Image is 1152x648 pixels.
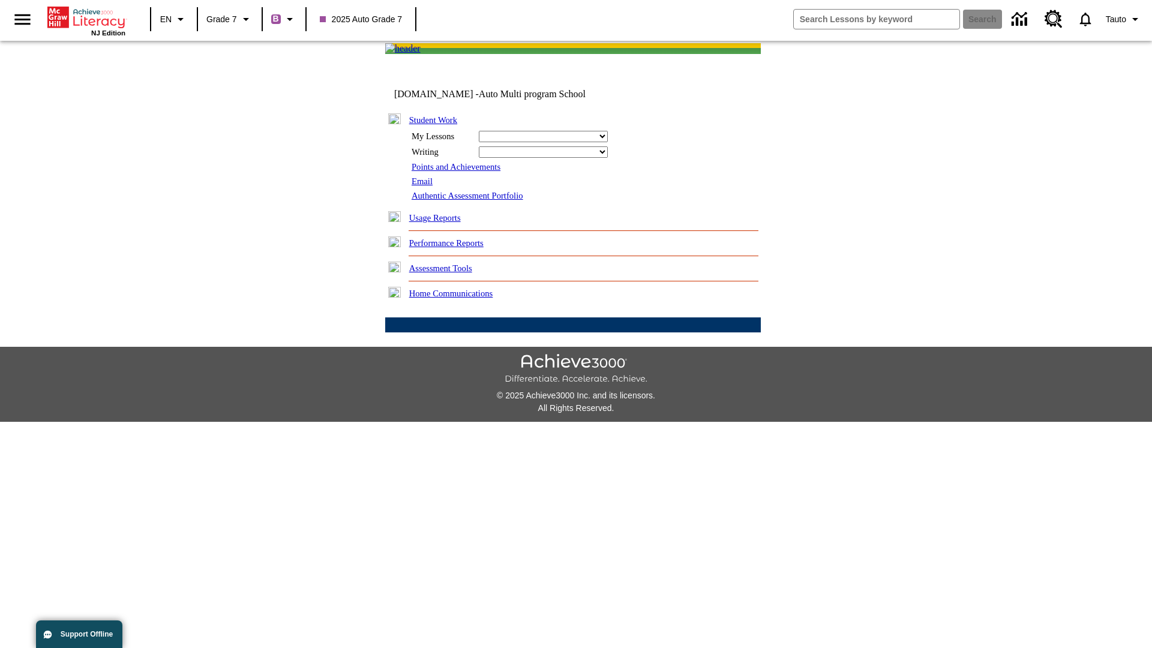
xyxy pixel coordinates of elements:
[505,354,647,385] img: Achieve3000 Differentiate Accelerate Achieve
[409,213,461,223] a: Usage Reports
[412,176,433,186] a: Email
[409,289,493,298] a: Home Communications
[394,89,615,100] td: [DOMAIN_NAME] -
[388,262,401,272] img: plus.gif
[412,147,472,157] div: Writing
[412,162,500,172] a: Points and Achievements
[1004,3,1037,36] a: Data Center
[412,131,472,142] div: My Lessons
[409,115,457,125] a: Student Work
[91,29,125,37] span: NJ Edition
[36,620,122,648] button: Support Offline
[320,13,403,26] span: 2025 Auto Grade 7
[61,630,113,638] span: Support Offline
[1106,13,1126,26] span: Tauto
[409,238,484,248] a: Performance Reports
[412,191,523,200] a: Authentic Assessment Portfolio
[388,113,401,124] img: minus.gif
[794,10,959,29] input: search field
[160,13,172,26] span: EN
[206,13,237,26] span: Grade 7
[1070,4,1101,35] a: Notifications
[5,2,40,37] button: Open side menu
[479,89,586,99] nobr: Auto Multi program School
[1101,8,1147,30] button: Profile/Settings
[266,8,302,30] button: Boost Class color is purple. Change class color
[202,8,258,30] button: Grade: Grade 7, Select a grade
[388,287,401,298] img: plus.gif
[1037,3,1070,35] a: Resource Center, Will open in new tab
[273,11,279,26] span: B
[388,211,401,222] img: plus.gif
[388,236,401,247] img: plus.gif
[409,263,472,273] a: Assessment Tools
[385,43,421,54] img: header
[47,4,125,37] div: Home
[155,8,193,30] button: Language: EN, Select a language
